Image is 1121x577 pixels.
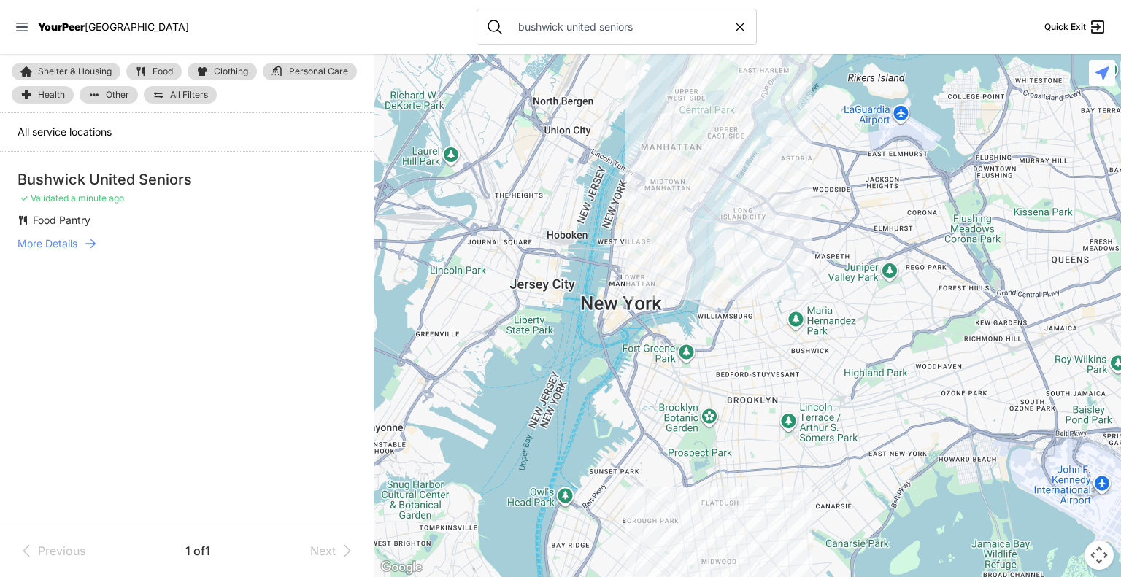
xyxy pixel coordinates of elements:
span: a minute ago [71,193,124,204]
span: 1 [185,543,193,558]
div: Bushwick United Seniors [18,169,356,190]
span: Personal Care [289,67,348,76]
a: Shelter & Housing [12,63,120,80]
a: Quick Exit [1044,18,1106,36]
span: Food Pantry [33,214,90,226]
span: Quick Exit [1044,21,1086,33]
a: Personal Care [263,63,357,80]
a: Clothing [188,63,257,80]
span: 1 [205,543,210,558]
a: Other [80,86,138,104]
a: All Filters [144,86,217,104]
a: Food [126,63,182,80]
span: ✓ Validated [20,193,69,204]
span: All service locations [18,125,112,138]
a: Open this area in Google Maps (opens a new window) [377,558,425,577]
span: Shelter & Housing [38,67,112,76]
span: of [193,543,205,558]
img: Google [377,558,425,577]
a: YourPeer[GEOGRAPHIC_DATA] [38,23,189,31]
span: More Details [18,236,77,251]
span: All Filters [170,90,208,99]
span: Next [310,542,336,559]
input: Search [509,20,733,34]
span: Health [38,90,65,99]
button: Map camera controls [1085,541,1114,570]
span: YourPeer [38,20,85,33]
span: Other [106,90,129,99]
span: Previous [38,542,85,559]
a: Health [12,86,74,104]
a: More Details [18,236,356,251]
span: Food [153,67,173,76]
span: Clothing [214,67,248,76]
span: [GEOGRAPHIC_DATA] [85,20,189,33]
